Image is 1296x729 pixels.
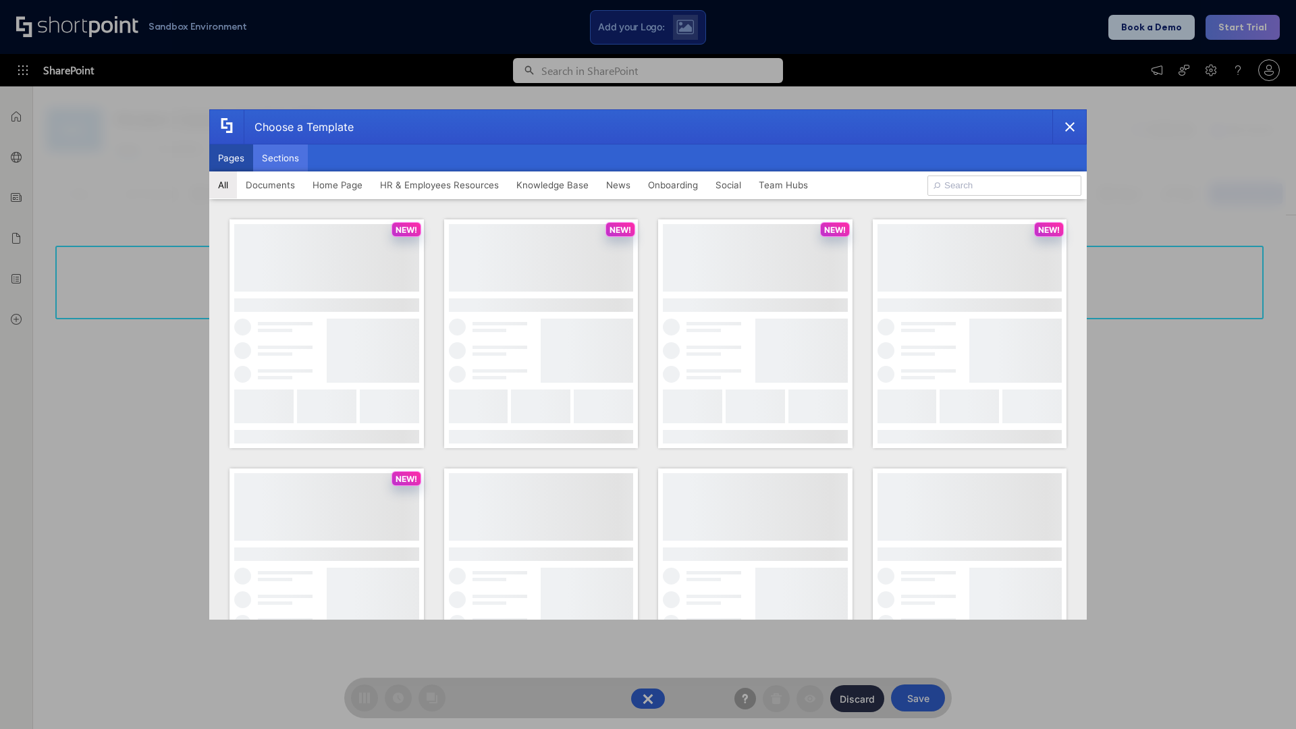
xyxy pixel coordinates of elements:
[508,171,597,198] button: Knowledge Base
[597,171,639,198] button: News
[253,144,308,171] button: Sections
[209,144,253,171] button: Pages
[610,225,631,235] p: NEW!
[396,474,417,484] p: NEW!
[639,171,707,198] button: Onboarding
[396,225,417,235] p: NEW!
[209,109,1087,620] div: template selector
[244,110,354,144] div: Choose a Template
[1038,225,1060,235] p: NEW!
[824,225,846,235] p: NEW!
[371,171,508,198] button: HR & Employees Resources
[304,171,371,198] button: Home Page
[927,175,1081,196] input: Search
[237,171,304,198] button: Documents
[750,171,817,198] button: Team Hubs
[1228,664,1296,729] iframe: Chat Widget
[209,171,237,198] button: All
[707,171,750,198] button: Social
